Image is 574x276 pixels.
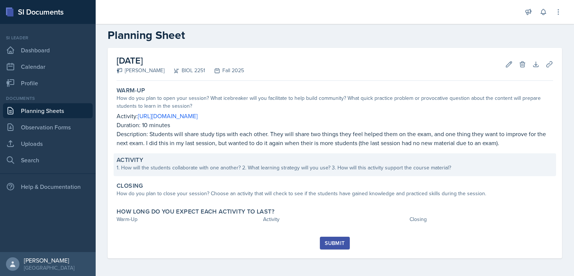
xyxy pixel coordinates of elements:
div: 1. How will the students collaborate with one another? 2. What learning strategy will you use? 3.... [117,164,553,172]
div: Submit [325,240,345,246]
div: Help & Documentation [3,179,93,194]
h2: Planning Sheet [108,28,562,42]
a: Uploads [3,136,93,151]
a: Planning Sheets [3,103,93,118]
div: [PERSON_NAME] [117,67,164,74]
h2: [DATE] [117,54,244,67]
p: Duration: 10 minutes [117,120,553,129]
button: Submit [320,237,349,249]
a: Dashboard [3,43,93,58]
a: Calendar [3,59,93,74]
div: How do you plan to open your session? What icebreaker will you facilitate to help build community... [117,94,553,110]
div: BIOL 2251 [164,67,205,74]
div: How do you plan to close your session? Choose an activity that will check to see if the students ... [117,190,553,197]
div: Closing [410,215,553,223]
div: Activity [263,215,407,223]
div: Si leader [3,34,93,41]
div: Warm-Up [117,215,260,223]
label: Activity [117,156,143,164]
p: Activity: [117,111,553,120]
div: Documents [3,95,93,102]
a: Observation Forms [3,120,93,135]
p: Description: Students will share study tips with each other. They will share two things they feel... [117,129,553,147]
a: Profile [3,76,93,91]
div: [PERSON_NAME] [24,257,74,264]
div: [GEOGRAPHIC_DATA] [24,264,74,272]
label: How long do you expect each activity to last? [117,208,274,215]
label: Warm-Up [117,87,145,94]
div: Fall 2025 [205,67,244,74]
a: Search [3,153,93,168]
a: [URL][DOMAIN_NAME] [138,112,198,120]
label: Closing [117,182,143,190]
